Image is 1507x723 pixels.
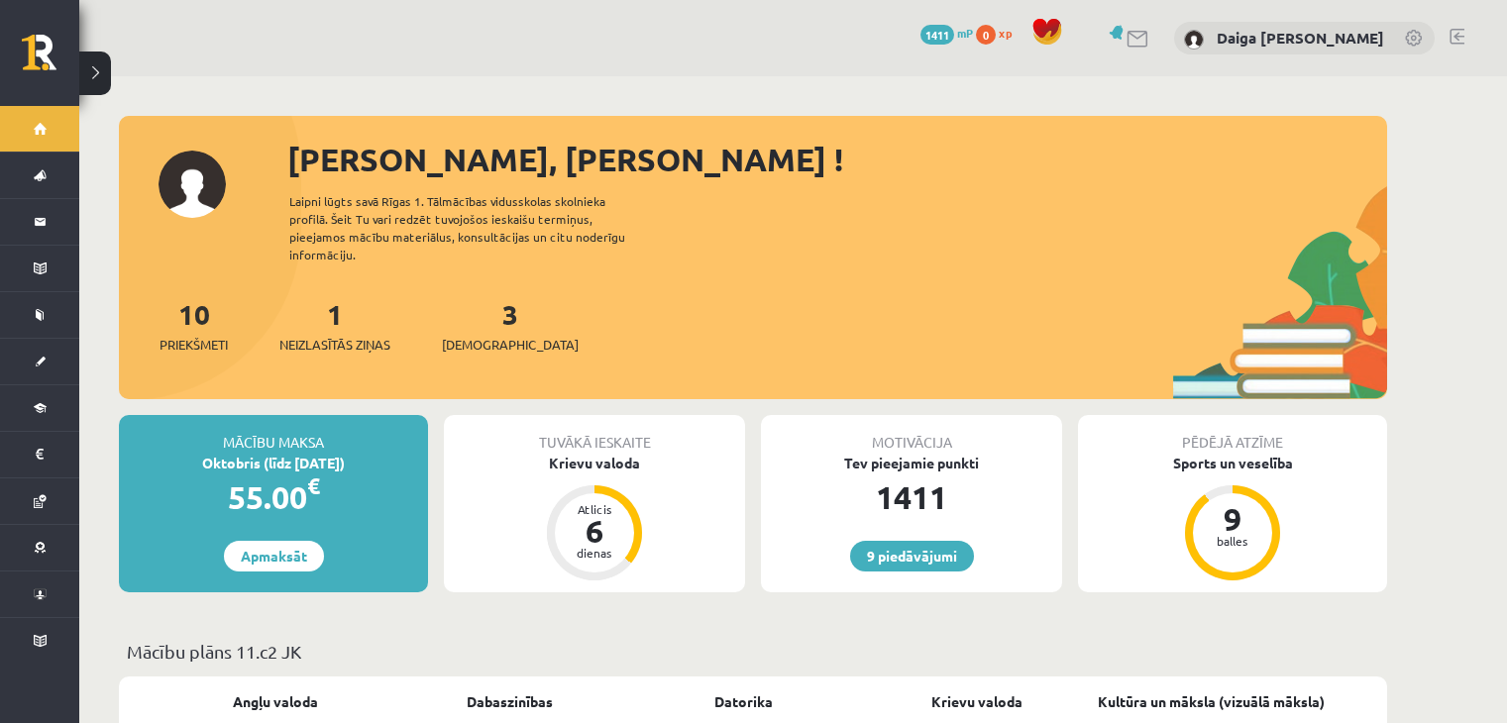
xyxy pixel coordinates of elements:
a: Apmaksāt [224,541,324,571]
div: 55.00 [119,473,428,521]
span: mP [957,25,973,41]
div: Atlicis [565,503,624,515]
div: dienas [565,547,624,559]
div: 9 [1203,503,1262,535]
div: Pēdējā atzīme [1078,415,1387,453]
span: Neizlasītās ziņas [279,335,390,355]
a: 1Neizlasītās ziņas [279,296,390,355]
span: Priekšmeti [160,335,228,355]
div: Tuvākā ieskaite [444,415,745,453]
div: Laipni lūgts savā Rīgas 1. Tālmācības vidusskolas skolnieka profilā. Šeit Tu vari redzēt tuvojošo... [289,192,660,263]
div: Krievu valoda [444,453,745,473]
div: balles [1203,535,1262,547]
a: 1411 mP [920,25,973,41]
div: 1411 [761,473,1062,521]
a: Angļu valoda [233,691,318,712]
a: 0 xp [976,25,1022,41]
div: Oktobris (līdz [DATE]) [119,453,428,473]
div: Sports un veselība [1078,453,1387,473]
div: Mācību maksa [119,415,428,453]
a: Krievu valoda Atlicis 6 dienas [444,453,745,583]
div: [PERSON_NAME], [PERSON_NAME] ! [287,136,1387,183]
a: Krievu valoda [931,691,1023,712]
a: Kultūra un māksla (vizuālā māksla) [1098,691,1325,712]
a: Datorika [714,691,773,712]
a: Rīgas 1. Tālmācības vidusskola [22,35,79,84]
span: 1411 [920,25,954,45]
a: 3[DEMOGRAPHIC_DATA] [442,296,579,355]
div: Motivācija [761,415,1062,453]
div: 6 [565,515,624,547]
span: xp [999,25,1012,41]
p: Mācību plāns 11.c2 JK [127,638,1379,665]
span: € [307,471,320,500]
div: Tev pieejamie punkti [761,453,1062,473]
a: 10Priekšmeti [160,296,228,355]
span: [DEMOGRAPHIC_DATA] [442,335,579,355]
a: Dabaszinības [467,691,553,712]
a: Sports un veselība 9 balles [1078,453,1387,583]
a: 9 piedāvājumi [850,541,974,571]
span: 0 [976,25,996,45]
img: Daiga Daina Pētersone [1184,30,1204,50]
a: Daiga [PERSON_NAME] [1217,28,1384,48]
